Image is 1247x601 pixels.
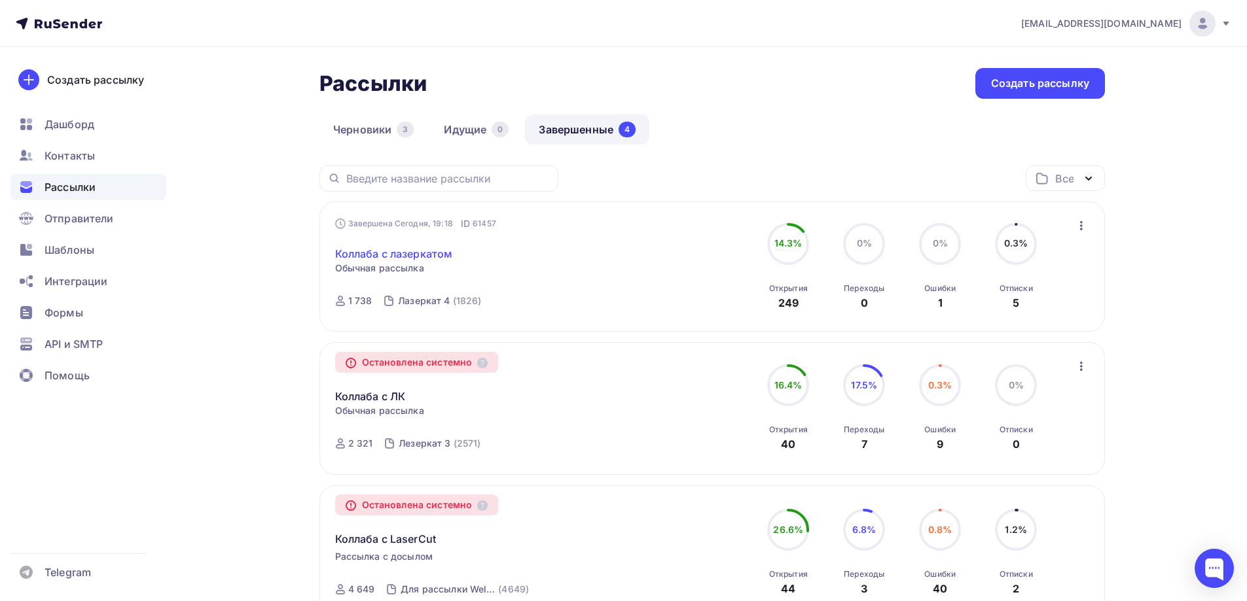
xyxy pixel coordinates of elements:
div: Ошибки [924,424,956,435]
a: Формы [10,300,166,326]
div: 40 [781,436,795,452]
a: Завершенные4 [525,114,649,145]
span: Дашборд [45,116,94,132]
a: Лезеркат 3 (2571) [397,433,482,454]
div: 4 649 [348,583,375,596]
span: 0.3% [1004,237,1028,249]
span: 0.8% [928,524,952,535]
span: 26.6% [773,524,803,535]
h2: Рассылки [319,71,427,97]
div: 44 [781,581,795,596]
div: 0 [1013,436,1020,452]
a: Для рассылки Weldex выставка (4649) [399,579,530,600]
span: Рассылки [45,179,96,195]
a: Лазеркат 4 (1826) [397,290,482,311]
div: 7 [861,436,867,452]
a: Рассылки [10,174,166,200]
div: 2 [1013,581,1019,596]
span: Рассылка с досылом [335,550,433,563]
div: 0 [492,122,509,137]
div: Создать рассылку [47,72,144,88]
div: Открытия [769,569,808,579]
span: 1.2% [1005,524,1027,535]
span: ID [461,217,470,230]
div: Ошибки [924,283,956,294]
div: Переходы [844,283,884,294]
div: Создать рассылку [991,76,1089,91]
div: Завершена Сегодня, 19:18 [335,217,496,230]
span: API и SMTP [45,336,103,352]
a: Отправители [10,205,166,232]
div: 1 738 [348,294,372,307]
div: 2 321 [348,437,373,450]
div: 3 [861,581,867,596]
a: Дашборд [10,111,166,137]
div: Открытия [769,424,808,435]
div: Ошибки [924,569,956,579]
div: 1 [938,295,943,311]
span: 61457 [473,217,496,230]
div: Отписки [1000,569,1033,579]
div: 3 [397,122,414,137]
span: 17.5% [851,379,877,390]
span: 0% [857,237,872,249]
span: Telegram [45,564,91,580]
div: Остановлена системно [335,494,499,515]
span: 0% [1009,379,1024,390]
div: Остановлена системно [335,352,499,373]
span: Отправители [45,211,114,226]
a: Коллаба с лазеркатом [335,246,453,262]
span: Шаблоны [45,242,94,258]
span: Обычная рассылка [335,404,424,417]
div: Открытия [769,283,808,294]
a: Коллаба с ЛК [335,388,406,404]
div: 249 [778,295,799,311]
div: Отписки [1000,283,1033,294]
div: 40 [933,581,947,596]
div: Переходы [844,424,884,435]
div: (2571) [454,437,481,450]
div: (1826) [453,294,482,307]
input: Введите название рассылки [346,171,551,186]
button: Все [1026,165,1105,191]
span: 0% [933,237,948,249]
span: 14.3% [774,237,803,249]
div: Для рассылки Weldex выставка [401,583,496,596]
span: Интеграции [45,273,107,289]
span: 16.4% [774,379,803,390]
a: Идущие0 [430,114,522,145]
div: 5 [1013,295,1019,311]
div: 0 [861,295,868,311]
span: [EMAIL_ADDRESS][DOMAIN_NAME] [1021,17,1182,30]
div: Переходы [844,569,884,579]
a: Шаблоны [10,237,166,263]
span: Контакты [45,148,95,163]
div: Отписки [1000,424,1033,435]
span: Формы [45,305,83,320]
div: 9 [937,436,943,452]
div: Все [1055,171,1074,186]
span: 0.3% [928,379,952,390]
span: Помощь [45,368,90,383]
a: Контакты [10,143,166,169]
a: [EMAIL_ADDRESS][DOMAIN_NAME] [1021,10,1231,37]
div: (4649) [498,583,529,596]
span: Обычная рассылка [335,262,424,275]
div: Лезеркат 3 [399,437,450,450]
span: Коллаба с LaserCut [335,531,437,547]
a: Черновики3 [319,114,427,145]
div: Лазеркат 4 [398,294,450,307]
span: 6.8% [852,524,877,535]
div: 4 [619,122,636,137]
